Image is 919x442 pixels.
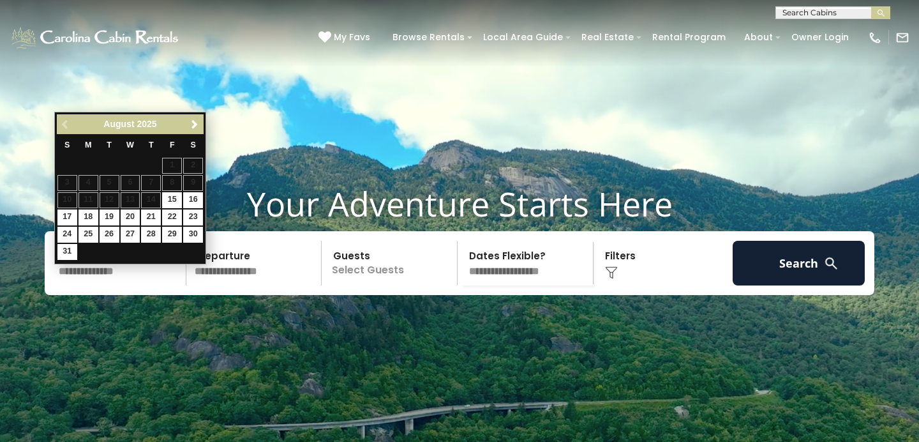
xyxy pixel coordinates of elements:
a: 15 [162,192,182,208]
a: 21 [141,210,161,225]
a: 24 [57,227,77,243]
img: search-regular-white.png [823,255,839,271]
a: 25 [78,227,98,243]
p: Select Guests [325,241,457,286]
img: phone-regular-white.png [868,31,882,45]
a: 20 [121,210,140,225]
span: Wednesday [126,141,134,149]
span: My Favs [334,31,370,44]
a: 23 [183,210,203,225]
a: 26 [100,227,119,243]
a: 31 [57,244,77,260]
img: mail-regular-white.png [895,31,909,45]
span: August [103,119,134,129]
a: Real Estate [575,27,640,47]
span: Next [190,119,200,130]
a: Owner Login [785,27,855,47]
a: Next [186,116,202,132]
span: Saturday [191,141,196,149]
a: My Favs [318,31,373,45]
button: Search [733,241,865,286]
span: Sunday [64,141,70,149]
a: 18 [78,210,98,225]
a: 28 [141,227,161,243]
a: Rental Program [646,27,732,47]
span: Monday [85,141,92,149]
a: 27 [121,227,140,243]
a: Browse Rentals [386,27,471,47]
a: 17 [57,210,77,225]
a: 19 [100,210,119,225]
img: filter--v1.png [605,266,618,279]
span: Tuesday [107,141,112,149]
a: Local Area Guide [477,27,569,47]
a: 16 [183,192,203,208]
a: 29 [162,227,182,243]
a: 22 [162,210,182,225]
a: 30 [183,227,203,243]
a: About [738,27,779,47]
span: 2025 [137,119,156,129]
img: White-1-1-2.png [10,25,182,50]
h1: Your Adventure Starts Here [10,184,909,224]
span: Thursday [149,141,154,149]
span: Friday [170,141,175,149]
